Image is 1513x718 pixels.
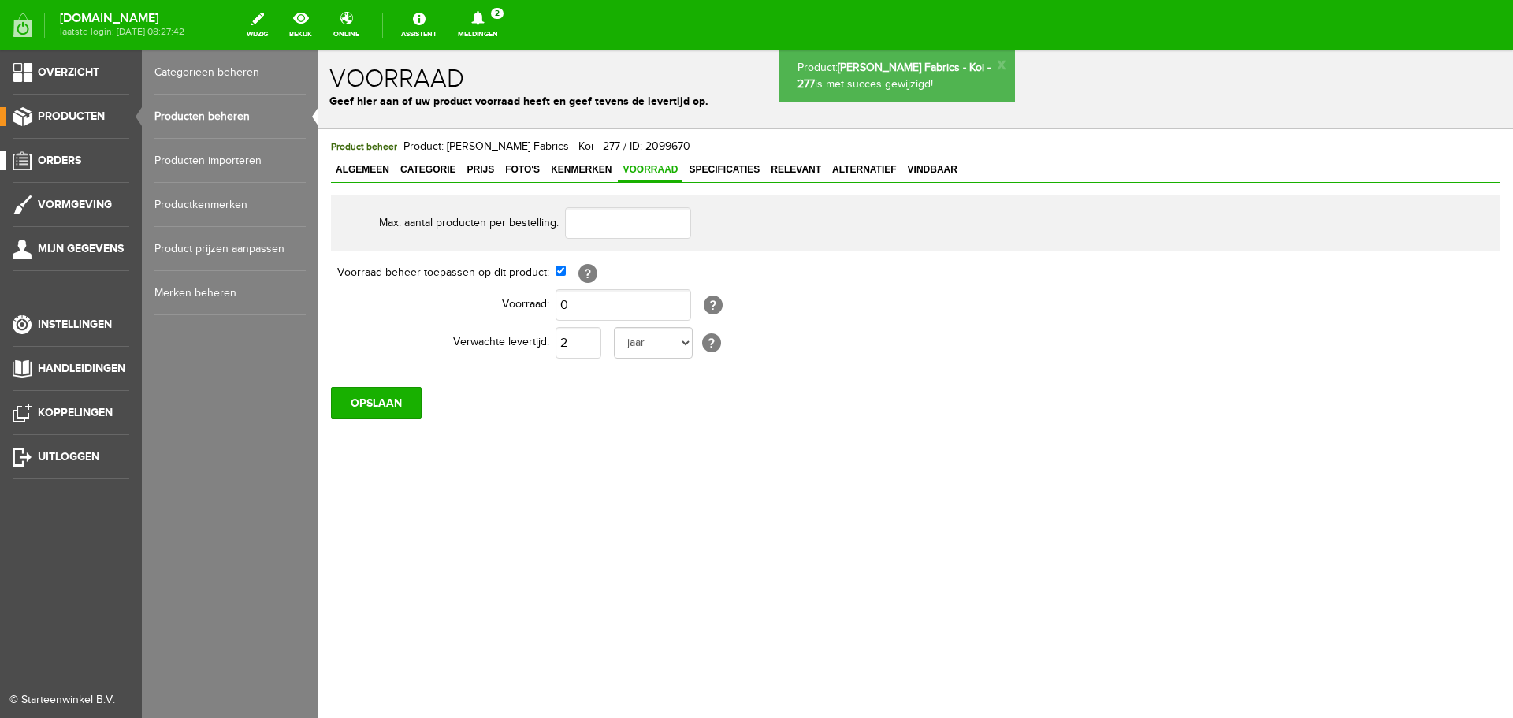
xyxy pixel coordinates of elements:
a: Foto's [182,109,226,132]
span: Handleidingen [38,362,125,375]
span: Vormgeving [38,198,112,211]
span: 2 [491,8,504,19]
span: Algemeen [13,113,76,125]
a: Assistent [392,8,446,43]
span: - Product: [PERSON_NAME] Fabrics - Koi - 277 / ID: 2099670 [13,90,372,102]
a: Vindbaar [585,109,644,132]
p: Geef hier aan of uw product voorraad heeft en geef tevens de levertijd op. [11,43,1184,59]
a: Meldingen2 [448,8,507,43]
strong: [DOMAIN_NAME] [60,14,184,23]
span: [?] [385,245,404,264]
a: wijzig [237,8,277,43]
a: Relevant [448,109,507,132]
span: Prijs [143,113,180,125]
th: Verwachte levertijd: [13,273,237,311]
span: [?] [384,283,403,302]
th: Max. aantal producten per bestelling: [22,154,247,192]
span: Producten [38,110,105,123]
a: Merken beheren [154,271,306,315]
th: Voorraad beheer toepassen op dit product: [13,209,237,236]
span: Kenmerken [228,113,298,125]
span: Vindbaar [585,113,644,125]
span: Specificaties [366,113,446,125]
span: Instellingen [38,318,112,331]
span: Relevant [448,113,507,125]
span: Categorie [77,113,142,125]
a: Categorieën beheren [154,50,306,95]
b: [PERSON_NAME] Fabrics - Koi - 277 [479,11,672,40]
span: Uitloggen [38,450,99,463]
span: [?] [260,214,279,233]
span: Overzicht [38,65,99,79]
span: Voorraad [299,113,364,125]
input: OPSLAAN [13,337,103,368]
a: online [324,8,369,43]
a: Product prijzen aanpassen [154,227,306,271]
a: Kenmerken [228,109,298,132]
a: Producten importeren [154,139,306,183]
a: x [679,6,687,21]
th: Voorraad: [13,236,237,273]
a: Prijs [143,109,180,132]
a: Producten beheren [154,95,306,139]
span: Product beheer [13,91,79,102]
a: Voorraad [299,109,364,132]
span: laatste login: [DATE] 08:27:42 [60,28,184,36]
a: Alternatief [509,109,583,132]
h1: Voorraad [11,15,1184,43]
span: Orders [38,154,81,167]
a: Algemeen [13,109,76,132]
span: Koppelingen [38,406,113,419]
a: Productkenmerken [154,183,306,227]
span: Mijn gegevens [38,242,124,255]
a: Specificaties [366,109,446,132]
p: Product: is met succes gewijzigd! [479,9,678,43]
a: Categorie [77,109,142,132]
a: bekijk [280,8,322,43]
div: © Starteenwinkel B.V. [9,692,120,709]
span: Alternatief [509,113,583,125]
span: Foto's [182,113,226,125]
